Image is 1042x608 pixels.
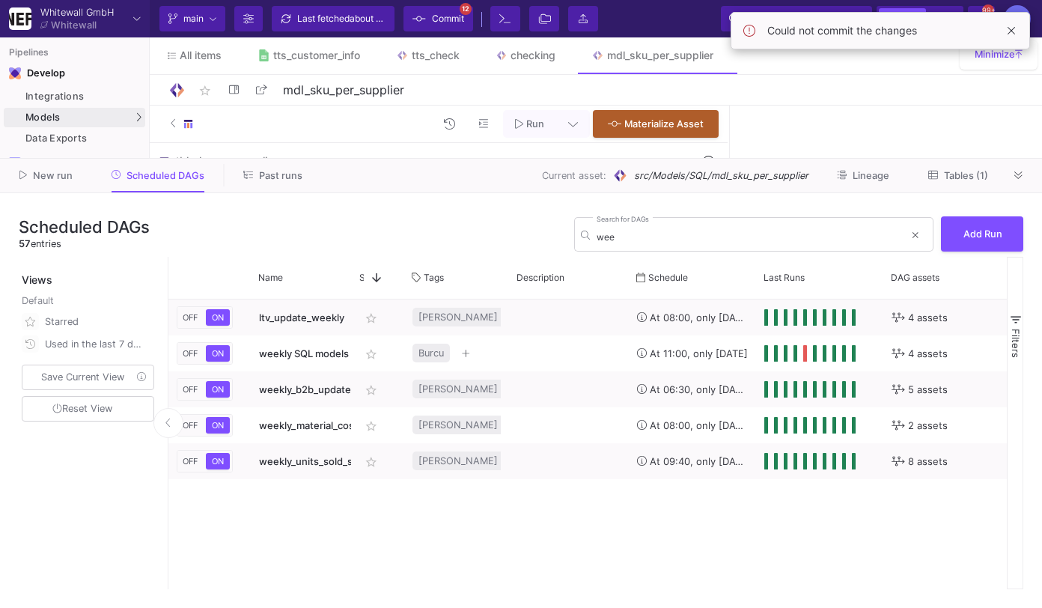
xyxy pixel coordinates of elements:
[258,272,283,283] span: Name
[418,443,498,478] span: [PERSON_NAME]
[206,381,230,398] button: ON
[746,7,820,30] span: Search for all files
[396,49,409,62] img: Tab icon
[259,455,366,467] span: weekly_units_sold_scm
[418,371,498,407] span: [PERSON_NAME]
[209,456,227,466] span: ON
[542,168,606,183] span: Current asset:
[908,444,948,479] span: 8 assets
[258,49,270,62] img: Tab icon
[9,7,31,30] img: YZ4Yr8zUCx6JYM5gIgaTIQYeTXdcwQjnYC8iZtTV.png
[852,10,858,28] span: k
[259,311,344,323] span: ltv_update_weekly
[496,49,508,62] img: Tab icon
[362,345,380,363] mat-icon: star_border
[4,87,145,106] a: Integrations
[25,112,61,124] span: Models
[879,8,926,29] button: Low code
[853,170,889,181] span: Lineage
[209,384,227,395] span: ON
[362,309,380,327] mat-icon: star_border
[25,133,141,145] div: Data Exports
[94,164,223,187] button: Scheduled DAGs
[963,228,1002,240] span: Add Run
[721,6,872,31] button: Search for all files⌘k
[359,272,364,283] span: Star
[19,311,157,333] button: Starred
[180,345,201,362] button: OFF
[180,417,201,434] button: OFF
[180,381,201,398] button: OFF
[908,336,948,371] span: 4 assets
[944,170,988,181] span: Tables (1)
[941,216,1023,252] button: Add Run
[45,333,145,356] div: Used in the last 7 days
[22,396,154,422] button: Reset View
[168,81,186,100] img: Logo
[637,444,748,479] div: At 09:40, only [DATE]
[4,61,145,85] mat-expansion-panel-header: Navigation iconDevelop
[637,372,748,407] div: At 06:30, only [DATE]
[180,453,201,469] button: OFF
[362,381,380,399] mat-icon: star_border
[159,6,225,31] button: main
[272,6,394,31] button: Last fetchedabout 3 hours ago
[1004,5,1031,32] div: IBE
[127,170,204,181] span: Scheduled DAGs
[206,309,230,326] button: ON
[22,365,154,390] button: Save Current View
[982,4,994,16] span: 99+
[51,20,97,30] div: Whitewall
[19,237,150,251] div: entries
[259,347,349,359] span: weekly SQL models
[206,417,230,434] button: ON
[910,164,1006,187] button: Tables (1)
[180,49,222,61] span: All items
[297,7,387,30] div: Last fetched
[180,348,201,359] span: OFF
[767,25,917,37] span: Could not commit the changes
[908,408,948,443] span: 2 assets
[25,91,141,103] div: Integrations
[159,155,277,167] div: tbl_sku_per_supplier
[180,309,201,326] button: OFF
[764,272,805,283] span: Last Runs
[183,118,194,130] img: SQL-Model type child icon
[180,384,201,395] span: OFF
[19,217,150,237] h3: Scheduled DAGs
[612,168,628,183] img: SQL Model
[607,49,713,61] div: mdl_sku_per_supplier
[4,151,145,175] a: Navigation iconLineage
[403,6,473,31] button: Commit
[648,272,688,283] span: Schedule
[159,156,170,167] img: SQL-Model type child icon
[9,67,21,79] img: Navigation icon
[196,82,214,100] mat-icon: star_border
[418,335,444,371] span: Burcu
[206,453,230,469] button: ON
[637,300,748,335] div: At 08:00, only [DATE]
[19,257,160,288] div: Views
[891,272,939,283] span: DAG assets
[52,403,112,414] span: Reset View
[593,110,719,138] button: Materialize Asset
[1010,329,1022,358] span: Filters
[517,272,564,283] span: Description
[180,420,201,431] span: OFF
[22,294,157,311] div: Default
[19,333,157,356] button: Used in the last 7 days
[819,164,907,187] button: Lineage
[27,67,49,79] div: Develop
[418,407,498,443] span: [PERSON_NAME]
[183,7,204,30] span: main
[259,419,363,431] span: weekly_material_costs
[362,453,380,471] mat-icon: star_border
[259,383,351,395] span: weekly_b2b_update
[418,300,498,335] span: [PERSON_NAME]
[424,272,444,283] span: Tags
[209,348,227,359] span: ON
[362,417,380,435] mat-icon: star_border
[624,118,704,130] span: Materialize Asset
[41,371,124,383] span: Save Current View
[908,300,948,335] span: 4 assets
